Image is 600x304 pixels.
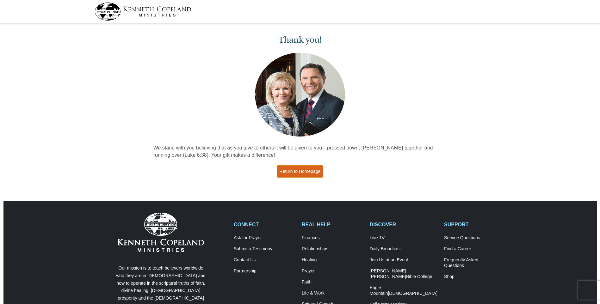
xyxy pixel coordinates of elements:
[234,235,295,241] a: Ask for Prayer
[234,246,295,252] a: Submit a Testimony
[302,246,363,252] a: Relationships
[370,235,437,241] a: Live TV
[370,268,437,280] a: [PERSON_NAME] [PERSON_NAME]Bible College
[302,222,363,228] h2: REAL HELP
[406,274,432,279] span: Bible College
[388,291,437,296] span: [DEMOGRAPHIC_DATA]
[302,235,363,241] a: Finances
[302,268,363,274] a: Prayer
[234,257,295,263] a: Contact Us
[444,246,505,252] a: Find a Career
[234,222,295,228] h2: CONNECT
[153,35,447,45] h1: Thank you!
[444,235,505,241] a: Service Questions
[118,213,204,252] img: Kenneth Copeland Ministries
[370,222,437,228] h2: DISCOVER
[370,257,437,263] a: Join Us at an Event
[444,222,505,228] h2: SUPPORT
[277,165,324,178] a: Return to Homepage
[253,51,347,138] img: Kenneth and Gloria
[370,285,437,296] a: Eagle Mountain[DEMOGRAPHIC_DATA]
[302,290,363,296] a: Life & Work
[370,246,437,252] a: Daily Broadcast
[95,3,191,21] img: kcm-header-logo.svg
[444,257,505,269] a: Frequently AskedQuestions
[302,279,363,285] a: Faith
[444,274,505,280] a: Shop
[302,257,363,263] a: Healing
[234,268,295,274] a: Partnership
[153,144,447,159] p: We stand with you believing that as you give to others it will be given to you—pressed down, [PER...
